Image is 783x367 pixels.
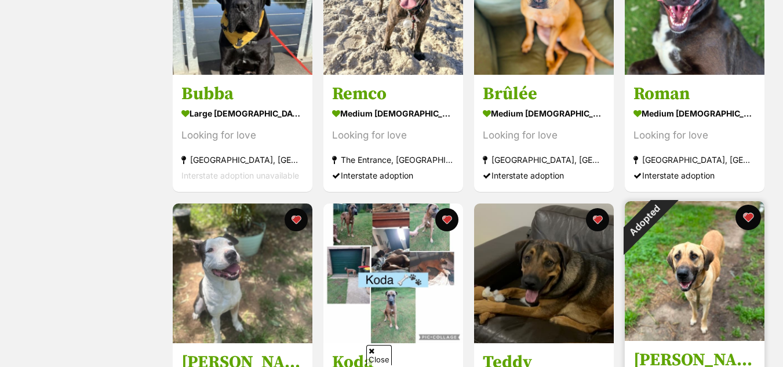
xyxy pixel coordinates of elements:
[633,106,756,122] div: medium [DEMOGRAPHIC_DATA] Dog
[173,204,312,343] img: Ken
[181,106,304,122] div: large [DEMOGRAPHIC_DATA] Dog
[633,152,756,168] div: [GEOGRAPHIC_DATA], [GEOGRAPHIC_DATA]
[181,128,304,144] div: Looking for love
[435,208,458,231] button: favourite
[633,128,756,144] div: Looking for love
[173,75,312,192] a: Bubba large [DEMOGRAPHIC_DATA] Dog Looking for love [GEOGRAPHIC_DATA], [GEOGRAPHIC_DATA] Intersta...
[285,208,308,231] button: favourite
[323,75,463,192] a: Remco medium [DEMOGRAPHIC_DATA] Dog Looking for love The Entrance, [GEOGRAPHIC_DATA] Interstate a...
[181,171,299,181] span: Interstate adoption unavailable
[633,168,756,184] div: Interstate adoption
[483,168,605,184] div: Interstate adoption
[332,128,454,144] div: Looking for love
[633,83,756,106] h3: Roman
[586,208,609,231] button: favourite
[483,128,605,144] div: Looking for love
[181,83,304,106] h3: Bubba
[323,204,463,343] img: Koda
[332,168,454,184] div: Interstate adoption
[483,83,605,106] h3: Brûlée
[181,152,304,168] div: [GEOGRAPHIC_DATA], [GEOGRAPHIC_DATA]
[625,75,764,192] a: Roman medium [DEMOGRAPHIC_DATA] Dog Looking for love [GEOGRAPHIC_DATA], [GEOGRAPHIC_DATA] Interst...
[332,83,454,106] h3: Remco
[625,332,764,343] a: Adopted
[474,204,614,343] img: Teddy
[332,152,454,168] div: The Entrance, [GEOGRAPHIC_DATA]
[483,152,605,168] div: [GEOGRAPHIC_DATA], [GEOGRAPHIC_DATA]
[625,201,764,341] img: Cora
[483,106,605,122] div: medium [DEMOGRAPHIC_DATA] Dog
[366,345,392,365] span: Close
[610,186,679,255] div: Adopted
[474,75,614,192] a: Brûlée medium [DEMOGRAPHIC_DATA] Dog Looking for love [GEOGRAPHIC_DATA], [GEOGRAPHIC_DATA] Inters...
[735,205,761,230] button: favourite
[332,106,454,122] div: medium [DEMOGRAPHIC_DATA] Dog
